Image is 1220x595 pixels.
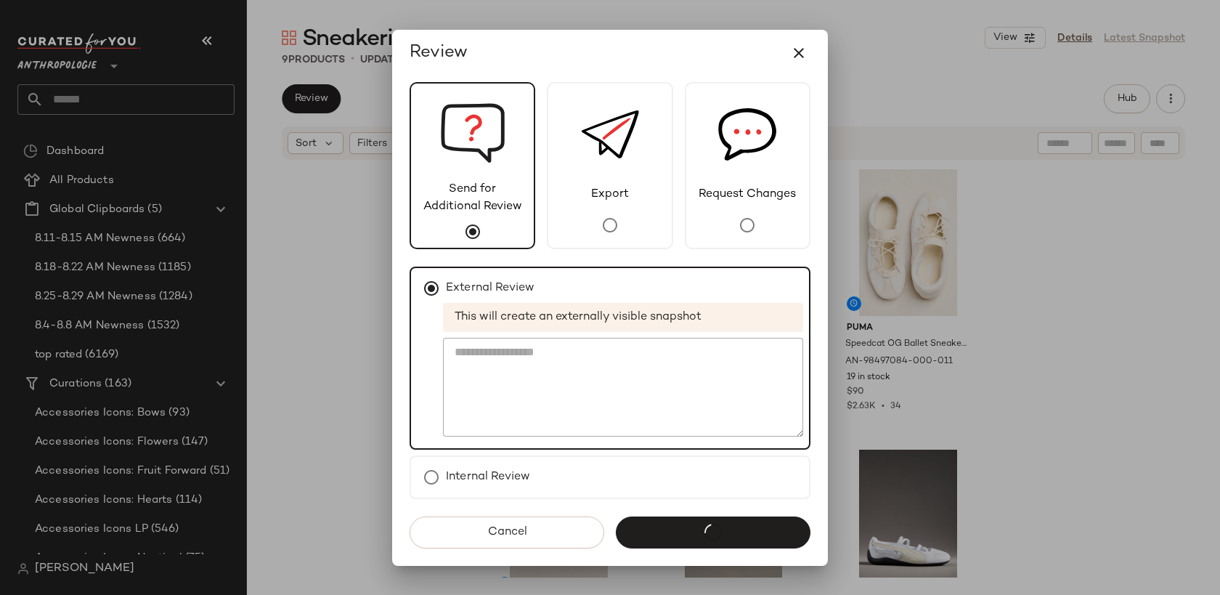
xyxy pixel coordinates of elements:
[581,186,639,203] span: Export
[446,274,534,303] label: External Review
[688,186,806,203] span: Request Changes
[446,463,530,492] label: Internal Review
[410,41,468,65] span: Review
[581,84,639,186] img: svg%3e
[718,84,776,186] img: svg%3e
[443,303,803,332] span: This will create an externally visible snapshot
[411,181,534,216] span: Send for Additional Review
[487,525,526,539] span: Cancel
[410,517,604,549] button: Cancel
[440,84,505,181] img: svg%3e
